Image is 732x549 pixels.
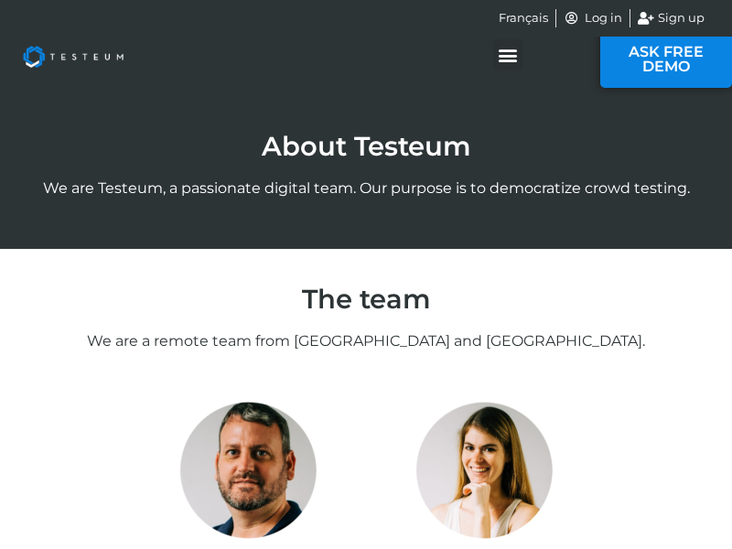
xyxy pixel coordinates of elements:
img: PICT-CÉZAR [179,402,317,539]
a: Français [499,9,548,27]
img: Testeum Logo - Application crowdtesting platform [9,32,137,81]
a: Log in [564,9,622,27]
a: Sign up [638,9,705,27]
span: ASK FREE DEMO [628,45,705,74]
a: ASK FREE DEMO [600,31,732,88]
span: Sign up [653,9,705,27]
span: Log in [580,9,622,27]
div: Menu Toggle [493,39,523,70]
